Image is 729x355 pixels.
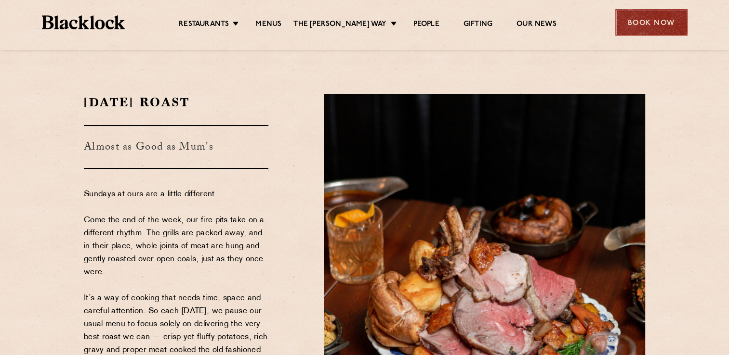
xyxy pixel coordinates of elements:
[42,15,125,29] img: BL_Textured_Logo-footer-cropped.svg
[517,20,557,30] a: Our News
[84,94,268,111] h2: [DATE] Roast
[464,20,492,30] a: Gifting
[179,20,229,30] a: Restaurants
[293,20,386,30] a: The [PERSON_NAME] Way
[413,20,439,30] a: People
[615,9,688,36] div: Book Now
[84,125,268,169] h3: Almost as Good as Mum's
[255,20,281,30] a: Menus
